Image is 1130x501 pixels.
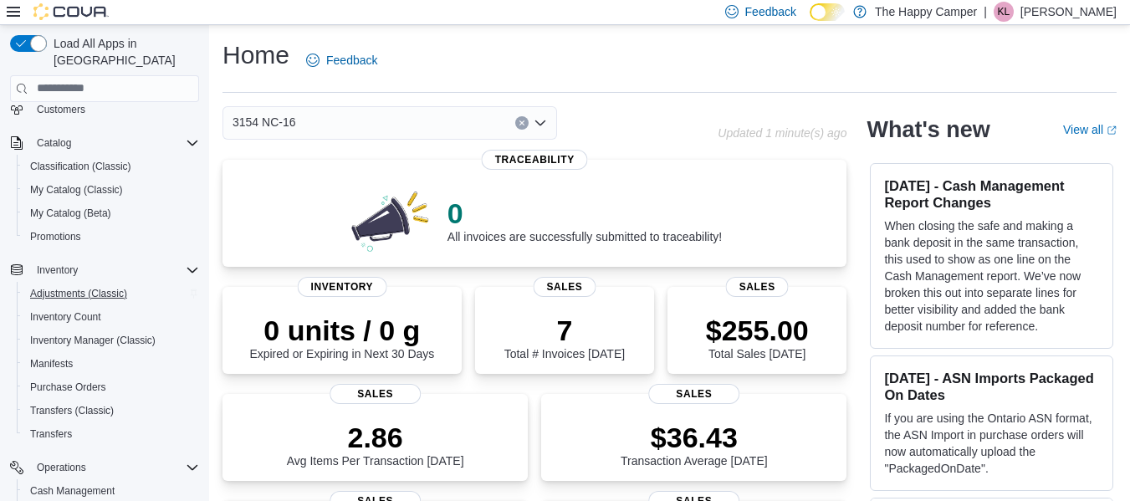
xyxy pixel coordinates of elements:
[984,2,987,22] p: |
[3,131,206,155] button: Catalog
[17,399,206,422] button: Transfers (Classic)
[23,377,113,397] a: Purchase Orders
[287,421,464,468] div: Avg Items Per Transaction [DATE]
[23,307,108,327] a: Inventory Count
[23,227,199,247] span: Promotions
[17,422,206,446] button: Transfers
[233,112,296,132] span: 3154 NC-16
[30,427,72,441] span: Transfers
[884,410,1099,477] p: If you are using the Ontario ASN format, the ASN Import in purchase orders will now automatically...
[30,133,78,153] button: Catalog
[23,354,199,374] span: Manifests
[30,160,131,173] span: Classification (Classic)
[482,150,588,170] span: Traceability
[30,334,156,347] span: Inventory Manager (Classic)
[30,100,92,120] a: Customers
[745,3,796,20] span: Feedback
[3,96,206,120] button: Customers
[23,481,199,501] span: Cash Management
[30,287,127,300] span: Adjustments (Classic)
[1107,125,1117,135] svg: External link
[447,197,722,230] p: 0
[23,227,88,247] a: Promotions
[726,277,789,297] span: Sales
[23,330,199,350] span: Inventory Manager (Classic)
[706,314,809,347] p: $255.00
[30,458,93,478] button: Operations
[249,314,434,360] div: Expired or Expiring in Next 30 Days
[30,260,84,280] button: Inventory
[3,258,206,282] button: Inventory
[648,384,740,404] span: Sales
[504,314,625,347] p: 7
[17,305,206,329] button: Inventory Count
[37,136,71,150] span: Catalog
[884,217,1099,335] p: When closing the safe and making a bank deposit in the same transaction, this used to show as one...
[47,35,199,69] span: Load All Apps in [GEOGRAPHIC_DATA]
[298,277,387,297] span: Inventory
[326,52,377,69] span: Feedback
[23,401,199,421] span: Transfers (Classic)
[17,225,206,248] button: Promotions
[33,3,109,20] img: Cova
[23,377,199,397] span: Purchase Orders
[534,116,547,130] button: Open list of options
[23,180,130,200] a: My Catalog (Classic)
[706,314,809,360] div: Total Sales [DATE]
[30,458,199,478] span: Operations
[30,381,106,394] span: Purchase Orders
[23,284,134,304] a: Adjustments (Classic)
[23,203,118,223] a: My Catalog (Beta)
[533,277,596,297] span: Sales
[37,461,86,474] span: Operations
[17,155,206,178] button: Classification (Classic)
[17,352,206,376] button: Manifests
[875,2,977,22] p: The Happy Camper
[23,401,120,421] a: Transfers (Classic)
[330,384,422,404] span: Sales
[17,282,206,305] button: Adjustments (Classic)
[37,103,85,116] span: Customers
[998,2,1010,22] span: KL
[299,43,384,77] a: Feedback
[287,421,464,454] p: 2.86
[30,230,81,243] span: Promotions
[30,484,115,498] span: Cash Management
[17,329,206,352] button: Inventory Manager (Classic)
[23,424,199,444] span: Transfers
[23,481,121,501] a: Cash Management
[867,116,989,143] h2: What's new
[17,376,206,399] button: Purchase Orders
[23,354,79,374] a: Manifests
[30,260,199,280] span: Inventory
[994,2,1014,22] div: Krystin Lynch
[30,404,114,417] span: Transfers (Classic)
[23,180,199,200] span: My Catalog (Classic)
[30,133,199,153] span: Catalog
[621,421,768,454] p: $36.43
[17,202,206,225] button: My Catalog (Beta)
[447,197,722,243] div: All invoices are successfully submitted to traceability!
[515,116,529,130] button: Clear input
[249,314,434,347] p: 0 units / 0 g
[37,263,78,277] span: Inventory
[347,187,434,253] img: 0
[884,370,1099,403] h3: [DATE] - ASN Imports Packaged On Dates
[621,421,768,468] div: Transaction Average [DATE]
[3,456,206,479] button: Operations
[718,126,846,140] p: Updated 1 minute(s) ago
[23,330,162,350] a: Inventory Manager (Classic)
[23,284,199,304] span: Adjustments (Classic)
[23,156,199,176] span: Classification (Classic)
[30,357,73,371] span: Manifests
[884,177,1099,211] h3: [DATE] - Cash Management Report Changes
[23,203,199,223] span: My Catalog (Beta)
[30,98,199,119] span: Customers
[23,156,138,176] a: Classification (Classic)
[30,183,123,197] span: My Catalog (Classic)
[23,307,199,327] span: Inventory Count
[810,3,845,21] input: Dark Mode
[1020,2,1117,22] p: [PERSON_NAME]
[504,314,625,360] div: Total # Invoices [DATE]
[222,38,289,72] h1: Home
